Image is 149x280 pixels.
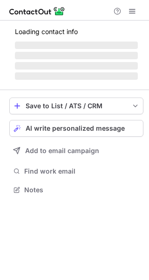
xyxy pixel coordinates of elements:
span: Add to email campaign [25,147,99,154]
span: Notes [24,186,140,194]
button: AI write personalized message [9,120,143,137]
div: Save to List / ATS / CRM [26,102,127,110]
button: Notes [9,183,143,196]
button: save-profile-one-click [9,98,143,114]
span: Find work email [24,167,140,175]
span: ‌ [15,42,138,49]
span: ‌ [15,72,138,80]
img: ContactOut v5.3.10 [9,6,65,17]
button: Find work email [9,165,143,178]
span: ‌ [15,52,138,59]
p: Loading contact info [15,28,138,35]
span: ‌ [15,62,138,70]
button: Add to email campaign [9,142,143,159]
span: AI write personalized message [26,125,125,132]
